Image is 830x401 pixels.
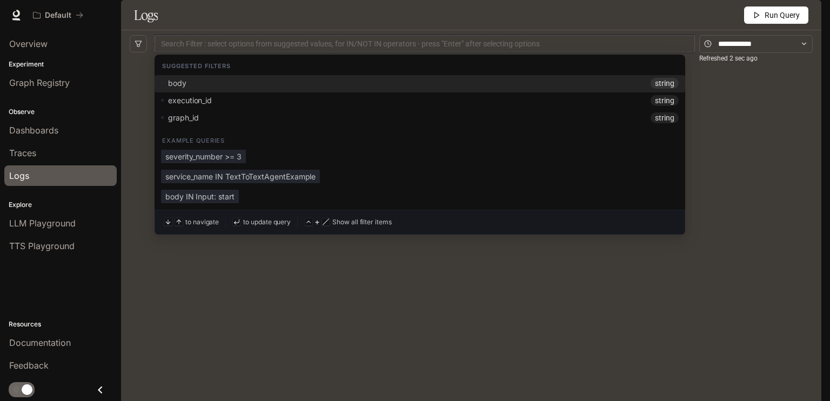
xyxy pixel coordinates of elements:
[45,11,71,20] p: Default
[134,4,158,26] h1: Logs
[243,217,291,227] span: to update query
[651,95,679,106] span: string
[332,217,392,227] span: Show all filter items
[161,190,239,203] span: body IN Input: start
[28,4,88,26] button: All workspaces
[651,78,679,89] span: string
[185,217,219,227] span: to navigate
[155,55,685,75] div: Suggested Filters
[168,113,198,123] span: graph_id
[161,150,246,163] span: severity_number >= 3
[130,35,147,52] button: filter
[161,170,320,183] span: service_name IN TextToTextAgentExample
[135,40,142,48] span: filter
[765,9,800,21] span: Run Query
[168,96,212,105] span: execution_id
[651,112,679,123] span: string
[168,78,186,88] span: body
[297,216,392,228] section: +
[744,6,808,24] button: Run Query
[699,54,758,64] article: Refreshed 2 sec ago
[155,129,685,150] div: Example Queries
